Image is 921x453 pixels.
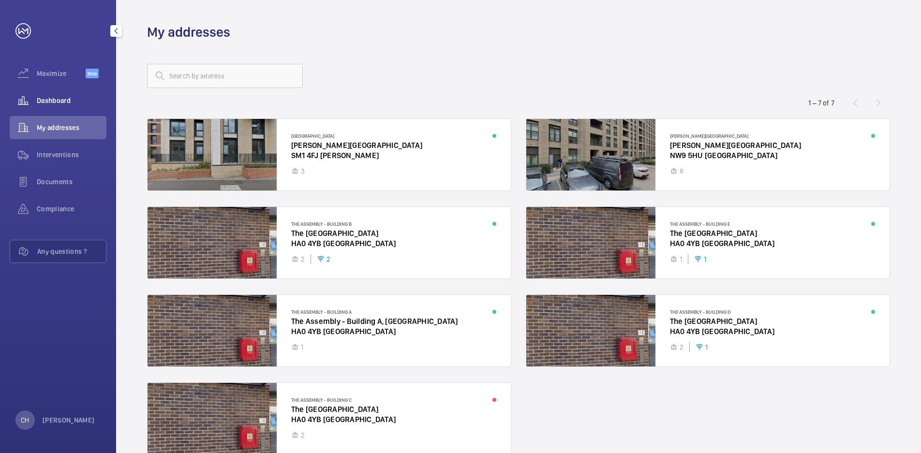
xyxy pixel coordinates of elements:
[86,69,99,78] span: Beta
[37,96,106,105] span: Dashboard
[43,415,95,425] p: [PERSON_NAME]
[37,177,106,187] span: Documents
[147,64,303,88] input: Search by address
[37,69,86,78] span: Maximize
[37,247,106,256] span: Any questions ?
[808,98,834,108] div: 1 – 7 of 7
[37,123,106,132] span: My addresses
[147,23,230,41] h1: My addresses
[37,150,106,160] span: Interventions
[37,204,106,214] span: Compliance
[21,415,29,425] p: CH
